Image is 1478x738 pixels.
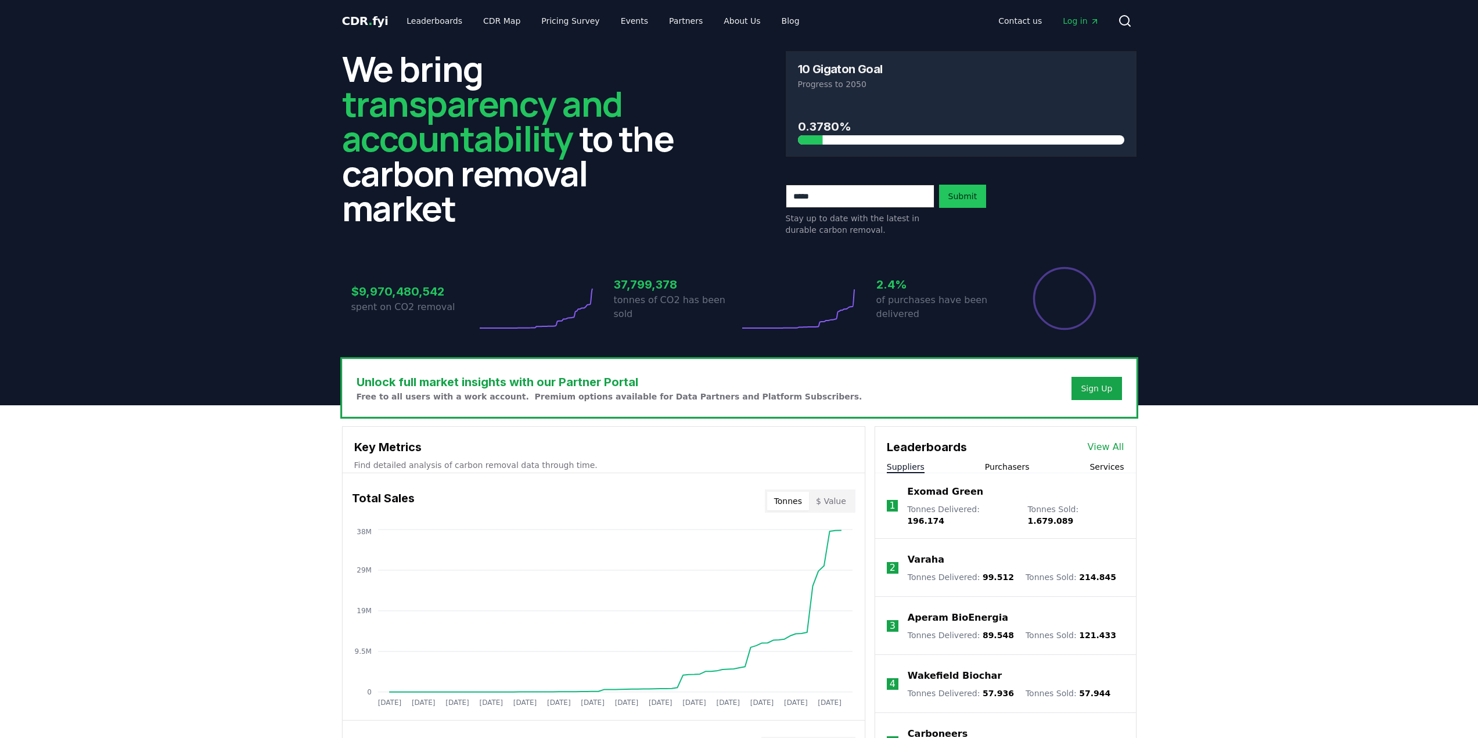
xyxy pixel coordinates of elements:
[750,699,774,707] tspan: [DATE]
[784,699,808,707] tspan: [DATE]
[1032,266,1097,331] div: Percentage of sales delivered
[1063,15,1099,27] span: Log in
[397,10,472,31] a: Leaderboards
[357,528,372,536] tspan: 38M
[351,300,477,314] p: spent on CO2 removal
[532,10,609,31] a: Pricing Survey
[887,461,925,473] button: Suppliers
[983,689,1014,698] span: 57.936
[908,669,1002,683] a: Wakefield Biochar
[985,461,1030,473] button: Purchasers
[479,699,503,707] tspan: [DATE]
[716,699,740,707] tspan: [DATE]
[798,78,1124,90] p: Progress to 2050
[767,492,809,510] button: Tonnes
[939,185,987,208] button: Submit
[798,118,1124,135] h3: 0.3780%
[907,516,944,525] span: 196.174
[367,688,372,696] tspan: 0
[890,677,896,691] p: 4
[397,10,808,31] nav: Main
[908,687,1014,699] p: Tonnes Delivered :
[614,276,739,293] h3: 37,799,378
[357,607,372,615] tspan: 19M
[354,647,371,656] tspan: 9.5M
[612,10,657,31] a: Events
[1081,383,1112,394] a: Sign Up
[368,14,372,28] span: .
[445,699,469,707] tspan: [DATE]
[876,276,1002,293] h3: 2.4%
[983,631,1014,640] span: 89.548
[682,699,706,707] tspan: [DATE]
[354,438,853,456] h3: Key Metrics
[890,561,896,575] p: 2
[1027,503,1124,527] p: Tonnes Sold :
[357,566,372,574] tspan: 29M
[1088,440,1124,454] a: View All
[989,10,1108,31] nav: Main
[513,699,537,707] tspan: [DATE]
[357,373,862,391] h3: Unlock full market insights with our Partner Portal
[1079,631,1116,640] span: 121.433
[581,699,605,707] tspan: [DATE]
[907,485,983,499] a: Exomad Green
[890,619,896,633] p: 3
[1071,377,1121,400] button: Sign Up
[989,10,1051,31] a: Contact us
[1053,10,1108,31] a: Log in
[649,699,673,707] tspan: [DATE]
[614,293,739,321] p: tonnes of CO2 has been sold
[342,13,389,29] a: CDR.fyi
[660,10,712,31] a: Partners
[889,499,895,513] p: 1
[907,503,1016,527] p: Tonnes Delivered :
[818,699,842,707] tspan: [DATE]
[342,14,389,28] span: CDR fyi
[772,10,809,31] a: Blog
[1026,571,1116,583] p: Tonnes Sold :
[411,699,435,707] tspan: [DATE]
[786,213,934,236] p: Stay up to date with the latest in durable carbon removal.
[908,571,1014,583] p: Tonnes Delivered :
[908,611,1008,625] a: Aperam BioEnergia
[377,699,401,707] tspan: [DATE]
[614,699,638,707] tspan: [DATE]
[908,629,1014,641] p: Tonnes Delivered :
[908,553,944,567] a: Varaha
[714,10,769,31] a: About Us
[352,489,415,513] h3: Total Sales
[547,699,571,707] tspan: [DATE]
[876,293,1002,321] p: of purchases have been delivered
[1089,461,1124,473] button: Services
[342,80,623,162] span: transparency and accountability
[1027,516,1073,525] span: 1.679.089
[351,283,477,300] h3: $9,970,480,542
[1026,629,1116,641] p: Tonnes Sold :
[1079,573,1116,582] span: 214.845
[887,438,967,456] h3: Leaderboards
[1026,687,1110,699] p: Tonnes Sold :
[798,63,883,75] h3: 10 Gigaton Goal
[342,51,693,225] h2: We bring to the carbon removal market
[474,10,530,31] a: CDR Map
[354,459,853,471] p: Find detailed analysis of carbon removal data through time.
[1079,689,1110,698] span: 57.944
[809,492,853,510] button: $ Value
[983,573,1014,582] span: 99.512
[357,391,862,402] p: Free to all users with a work account. Premium options available for Data Partners and Platform S...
